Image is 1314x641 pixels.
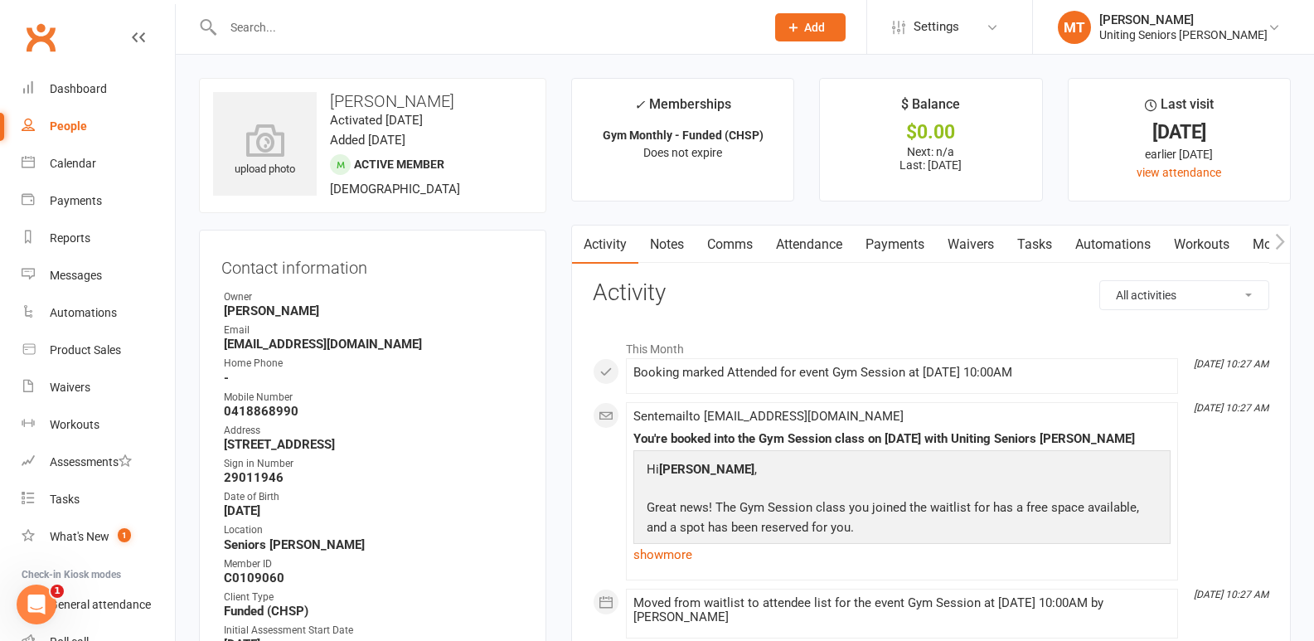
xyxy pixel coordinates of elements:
a: Messages [22,257,175,294]
div: Assessments [50,455,132,469]
div: You're booked into the Gym Session class on [DATE] with Uniting Seniors [PERSON_NAME] [633,432,1171,446]
a: Automations [1064,226,1162,264]
a: Product Sales [22,332,175,369]
strong: Gym Monthly - Funded (CHSP) [603,129,764,142]
a: General attendance kiosk mode [22,586,175,624]
div: General attendance [50,598,151,611]
strong: - [224,371,524,386]
strong: [EMAIL_ADDRESS][DOMAIN_NAME] [224,337,524,352]
h3: [PERSON_NAME] [213,92,532,110]
div: Uniting Seniors [PERSON_NAME] [1099,27,1268,42]
strong: Seniors [PERSON_NAME] [224,537,524,552]
strong: 29011946 [224,470,524,485]
div: Home Phone [224,356,524,371]
h3: Activity [593,280,1269,306]
div: Memberships [634,94,731,124]
div: [PERSON_NAME] [1099,12,1268,27]
iframe: Intercom live chat [17,585,56,624]
a: Tasks [22,481,175,518]
p: Next: n/a Last: [DATE] [835,145,1026,172]
span: Active member [354,158,444,171]
a: Attendance [764,226,854,264]
a: People [22,108,175,145]
div: Dashboard [50,82,107,95]
h3: Contact information [221,252,524,277]
div: Payments [50,194,102,207]
div: Email [224,323,524,338]
strong: C0109060 [224,571,524,585]
i: [DATE] 10:27 AM [1194,589,1268,600]
span: Does not expire [643,146,722,159]
div: Location [224,522,524,538]
a: Workouts [22,406,175,444]
i: ✓ [634,97,645,113]
div: Calendar [50,157,96,170]
a: What's New1 [22,518,175,556]
div: Sign in Number [224,456,524,472]
div: People [50,119,87,133]
div: Date of Birth [224,489,524,505]
div: What's New [50,530,109,543]
div: Last visit [1145,94,1214,124]
strong: [PERSON_NAME] [224,304,524,318]
i: [DATE] 10:27 AM [1194,358,1268,370]
time: Activated [DATE] [330,113,423,128]
button: Add [775,13,846,41]
div: MT [1058,11,1091,44]
div: Moved from waitlist to attendee list for the event Gym Session at [DATE] 10:00AM by [PERSON_NAME] [633,596,1171,624]
div: Initial Assessment Start Date [224,623,524,639]
a: Notes [638,226,696,264]
a: Comms [696,226,764,264]
a: Payments [854,226,936,264]
div: $0.00 [835,124,1026,141]
time: Added [DATE] [330,133,405,148]
a: Waivers [22,369,175,406]
div: Address [224,423,524,439]
div: Waivers [50,381,90,394]
a: show more [633,543,1171,566]
a: Automations [22,294,175,332]
div: upload photo [213,124,317,178]
div: Workouts [50,418,99,431]
a: view attendance [1137,166,1221,179]
div: Tasks [50,493,80,506]
strong: 0418868990 [224,404,524,419]
a: Reports [22,220,175,257]
div: Client Type [224,590,524,605]
div: $ Balance [901,94,960,124]
strong: [DATE] [224,503,524,518]
div: Member ID [224,556,524,572]
i: [DATE] 10:27 AM [1194,402,1268,414]
strong: [STREET_ADDRESS] [224,437,524,452]
span: 1 [51,585,64,598]
div: Owner [224,289,524,305]
a: Dashboard [22,70,175,108]
strong: Funded (CHSP) [224,604,524,619]
span: [DEMOGRAPHIC_DATA] [330,182,460,197]
div: Booking marked Attended for event Gym Session at [DATE] 10:00AM [633,366,1171,380]
div: Reports [50,231,90,245]
span: Add [804,21,825,34]
a: Workouts [1162,226,1241,264]
a: Tasks [1006,226,1064,264]
div: earlier [DATE] [1084,145,1275,163]
p: Hi , [642,459,1161,483]
a: Activity [572,226,638,264]
a: Waivers [936,226,1006,264]
span: Settings [914,8,959,46]
div: Messages [50,269,102,282]
input: Search... [218,16,754,39]
a: Payments [22,182,175,220]
span: 1 [118,528,131,542]
span: Sent email to [EMAIL_ADDRESS][DOMAIN_NAME] [633,409,904,424]
strong: [PERSON_NAME] [659,462,754,477]
a: Clubworx [20,17,61,58]
a: Assessments [22,444,175,481]
li: This Month [593,332,1269,358]
a: Calendar [22,145,175,182]
div: [DATE] [1084,124,1275,141]
div: Automations [50,306,117,319]
div: Product Sales [50,343,121,357]
div: Mobile Number [224,390,524,405]
p: Great news! The Gym Session class you joined the waitlist for has a free space available, and a s... [642,498,1161,541]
